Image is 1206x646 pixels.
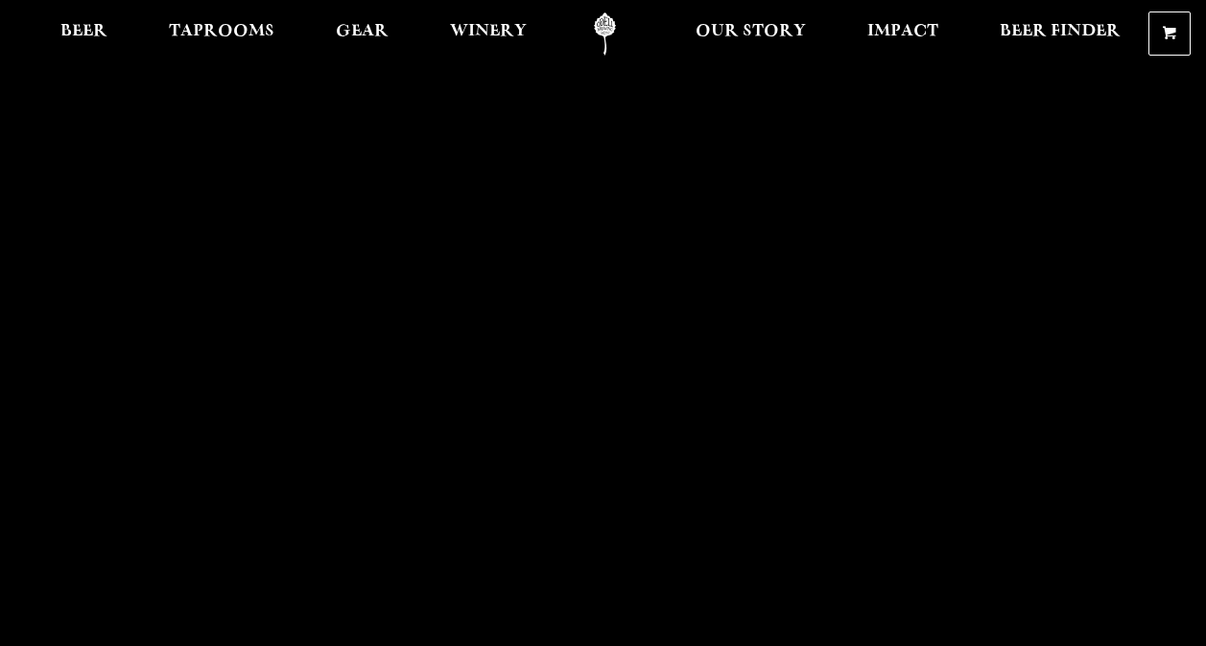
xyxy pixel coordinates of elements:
[336,24,389,39] span: Gear
[437,12,539,56] a: Winery
[867,24,938,39] span: Impact
[60,24,107,39] span: Beer
[569,12,641,56] a: Odell Home
[156,12,287,56] a: Taprooms
[323,12,401,56] a: Gear
[696,24,806,39] span: Our Story
[169,24,274,39] span: Taprooms
[987,12,1133,56] a: Beer Finder
[855,12,951,56] a: Impact
[48,12,120,56] a: Beer
[683,12,818,56] a: Our Story
[450,24,527,39] span: Winery
[1000,24,1121,39] span: Beer Finder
